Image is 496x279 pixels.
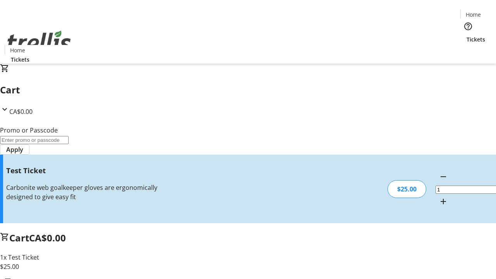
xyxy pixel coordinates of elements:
[460,35,491,43] a: Tickets
[5,46,30,54] a: Home
[6,145,23,154] span: Apply
[466,10,481,19] span: Home
[460,19,476,34] button: Help
[11,55,29,64] span: Tickets
[6,165,176,176] h3: Test Ticket
[436,194,451,209] button: Increment by one
[436,169,451,184] button: Decrement by one
[460,43,476,59] button: Cart
[10,46,25,54] span: Home
[5,22,74,61] img: Orient E2E Organization ypzdLv4NS1's Logo
[5,55,36,64] a: Tickets
[467,35,485,43] span: Tickets
[9,107,33,116] span: CA$0.00
[29,231,66,244] span: CA$0.00
[461,10,486,19] a: Home
[6,183,176,201] div: Carbonite web goalkeeper gloves are ergonomically designed to give easy fit
[387,180,426,198] div: $25.00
